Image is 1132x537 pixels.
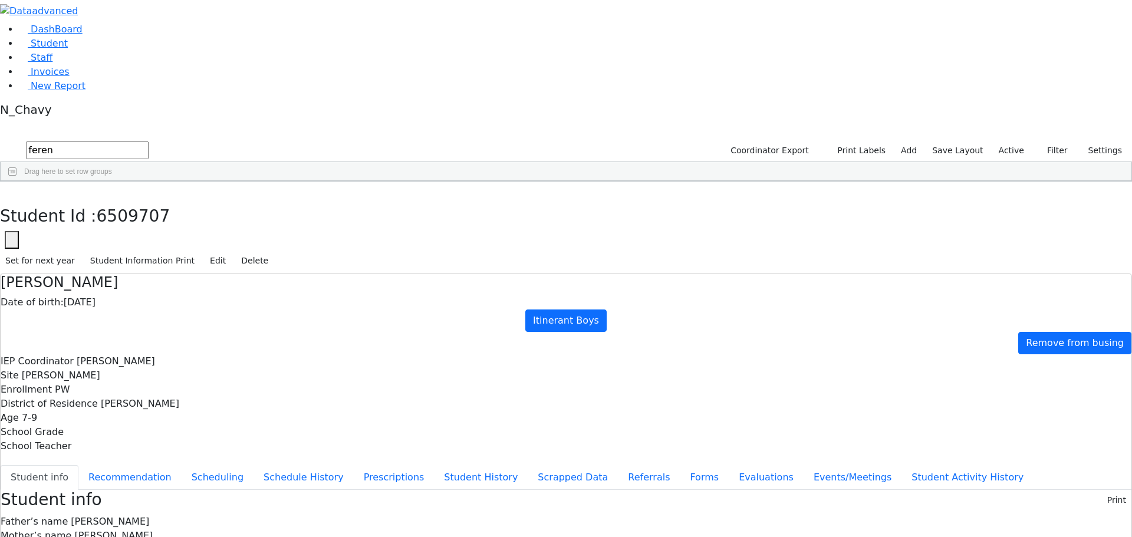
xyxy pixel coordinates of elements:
label: Father’s name [1,515,68,529]
span: [PERSON_NAME] [22,370,100,381]
button: Edit [205,252,231,270]
button: Scrapped Data [528,465,618,490]
span: Student [31,38,68,49]
div: [DATE] [1,295,1131,309]
a: Itinerant Boys [525,309,607,332]
a: Add [896,141,922,160]
button: Settings [1073,141,1127,160]
button: Print [1102,491,1131,509]
label: Site [1,368,19,383]
a: DashBoard [19,24,83,35]
label: IEP Coordinator [1,354,74,368]
button: Student info [1,465,78,490]
label: District of Residence [1,397,98,411]
button: Scheduling [182,465,254,490]
button: Filter [1032,141,1073,160]
span: Invoices [31,66,70,77]
button: Recommendation [78,465,182,490]
span: PW [55,384,70,395]
span: [PERSON_NAME] [77,355,155,367]
label: Age [1,411,19,425]
button: Events/Meetings [804,465,901,490]
label: Active [993,141,1029,160]
button: Coordinator Export [723,141,814,160]
button: Forms [680,465,729,490]
button: Save Layout [927,141,988,160]
span: Drag here to set row groups [24,167,112,176]
span: New Report [31,80,85,91]
span: 7-9 [22,412,37,423]
span: [PERSON_NAME] [71,516,149,527]
a: Student [19,38,68,49]
button: Delete [236,252,274,270]
button: Print Labels [824,141,891,160]
span: Remove from busing [1026,337,1124,348]
label: School Grade [1,425,64,439]
label: Date of birth: [1,295,64,309]
a: Invoices [19,66,70,77]
span: 6509707 [97,206,170,226]
button: Schedule History [254,465,354,490]
button: Student Information Print [85,252,200,270]
label: Enrollment [1,383,52,397]
button: Prescriptions [354,465,435,490]
span: Staff [31,52,52,63]
button: Student History [434,465,528,490]
a: Staff [19,52,52,63]
button: Student Activity History [901,465,1034,490]
input: Search [26,141,149,159]
button: Referrals [618,465,680,490]
a: New Report [19,80,85,91]
button: Evaluations [729,465,804,490]
span: [PERSON_NAME] [101,398,179,409]
a: Remove from busing [1018,332,1131,354]
h4: [PERSON_NAME] [1,274,1131,291]
span: DashBoard [31,24,83,35]
h3: Student info [1,490,102,510]
label: School Teacher [1,439,71,453]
